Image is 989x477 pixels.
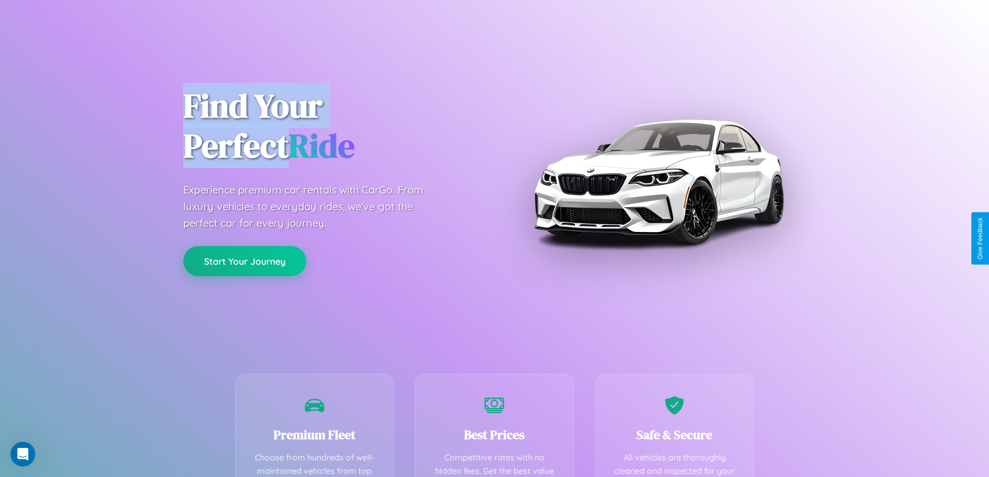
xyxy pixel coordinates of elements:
img: Premium BMW car rental vehicle [529,52,788,311]
p: Experience premium car rentals with CarGo. From luxury vehicles to everyday rides, we've got the ... [183,182,443,231]
iframe: Intercom live chat [10,442,35,467]
h1: Find Your Perfect [183,86,479,166]
button: Start Your Journey [183,246,306,276]
div: Give Feedback [977,217,984,260]
span: Ride [289,123,355,168]
h3: Premium Fleet [251,426,378,443]
h3: Best Prices [431,426,558,443]
h3: Safe & Secure [611,426,738,443]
